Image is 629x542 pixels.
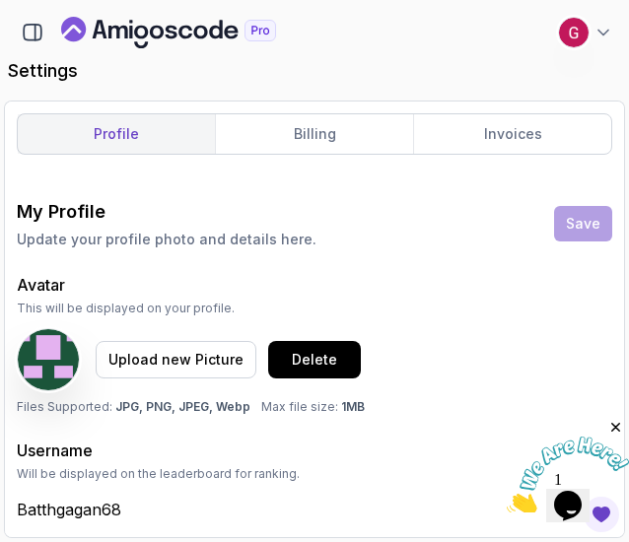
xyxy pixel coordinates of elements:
[17,273,612,297] h2: Avatar
[559,18,589,47] img: user profile image
[115,399,250,414] span: JPG, PNG, JPEG, Webp
[554,206,612,241] button: Save
[413,114,611,154] a: invoices
[17,230,316,249] p: Update your profile photo and details here.
[17,466,612,482] p: Will be displayed on the leaderboard for ranking.
[96,341,256,378] button: Upload new Picture
[108,350,244,370] div: Upload new Picture
[17,498,612,521] p: Batthgagan68
[292,350,337,370] div: Delete
[17,301,612,316] p: This will be displayed on your profile.
[18,114,215,154] a: profile
[507,419,629,512] iframe: chat widget
[8,8,16,25] span: 1
[8,57,621,85] h2: settings
[61,17,321,48] a: Landing page
[17,198,316,226] h3: My Profile
[17,440,93,460] label: Username
[341,399,365,414] span: 1MB
[215,114,413,154] a: billing
[268,341,361,378] button: Delete
[18,329,79,390] img: user profile image
[17,399,612,415] p: Files Supported: Max file size:
[566,214,600,234] div: Save
[558,17,613,48] button: user profile image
